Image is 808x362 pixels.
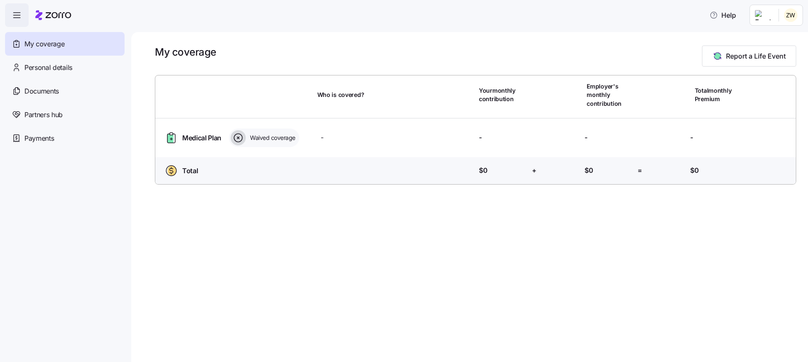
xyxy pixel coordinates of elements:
span: - [321,132,324,143]
a: Documents [5,79,125,103]
span: Report a Life Event [726,51,786,61]
a: Partners hub [5,103,125,126]
span: $0 [585,165,593,176]
span: - [479,132,482,143]
span: $0 [479,165,487,176]
span: My coverage [24,39,64,49]
a: Personal details [5,56,125,79]
a: My coverage [5,32,125,56]
span: Total monthly Premium [695,86,742,104]
span: Total [182,166,198,176]
span: Documents [24,86,59,97]
span: + [532,165,537,176]
a: Payments [5,126,125,150]
span: Partners hub [24,110,63,120]
span: Your monthly contribution [479,86,526,104]
span: - [585,132,587,143]
span: Employer's monthly contribution [587,82,634,108]
span: Medical Plan [182,133,221,143]
span: Help [710,10,736,20]
span: Payments [24,133,54,144]
span: - [690,132,693,143]
span: $0 [690,165,699,176]
button: Report a Life Event [702,46,796,67]
button: Help [703,7,743,24]
span: Personal details [24,62,72,73]
span: = [638,165,642,176]
img: Employer logo [755,10,772,20]
span: Waived coverage [247,134,295,142]
img: d36f34395bbc0b451d9ab625e2fe8852 [784,8,797,22]
span: Who is covered? [317,91,364,99]
h1: My coverage [155,46,216,59]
